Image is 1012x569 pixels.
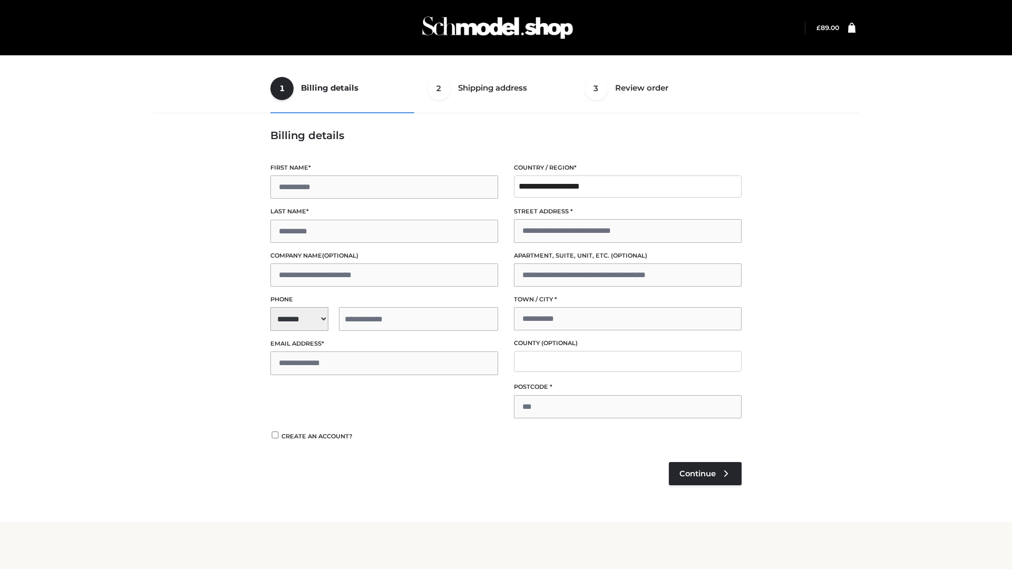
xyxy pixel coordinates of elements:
[816,24,821,32] span: £
[281,433,353,440] span: Create an account?
[816,24,839,32] bdi: 89.00
[270,163,498,173] label: First name
[270,251,498,261] label: Company name
[541,339,578,347] span: (optional)
[419,7,577,48] img: Schmodel Admin 964
[514,207,742,217] label: Street address
[514,251,742,261] label: Apartment, suite, unit, etc.
[669,462,742,485] a: Continue
[322,252,358,259] span: (optional)
[514,295,742,305] label: Town / City
[270,129,742,142] h3: Billing details
[514,338,742,348] label: County
[514,163,742,173] label: Country / Region
[514,382,742,392] label: Postcode
[270,431,280,438] input: Create an account?
[270,295,498,305] label: Phone
[679,469,716,478] span: Continue
[270,339,498,349] label: Email address
[270,207,498,217] label: Last name
[816,24,839,32] a: £89.00
[611,252,647,259] span: (optional)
